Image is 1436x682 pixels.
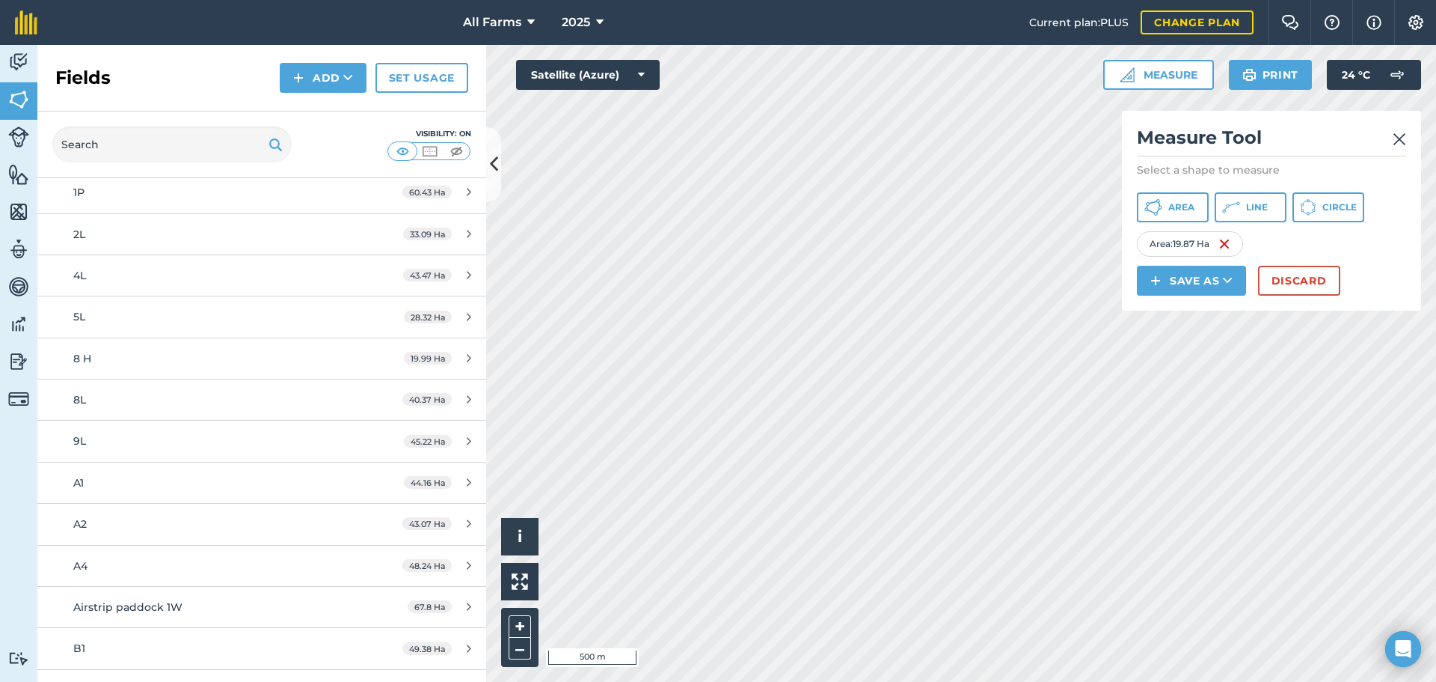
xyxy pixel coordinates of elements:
button: i [501,518,538,555]
span: 8L [73,393,86,407]
span: Circle [1322,201,1357,213]
div: Area : 19.87 Ha [1137,231,1243,257]
img: svg+xml;base64,PHN2ZyB4bWxucz0iaHR0cDovL3d3dy53My5vcmcvMjAwMC9zdmciIHdpZHRoPSI1MCIgaGVpZ2h0PSI0MC... [393,144,412,159]
img: svg+xml;base64,PD94bWwgdmVyc2lvbj0iMS4wIiBlbmNvZGluZz0idXRmLTgiPz4KPCEtLSBHZW5lcmF0b3I6IEFkb2JlIE... [8,651,29,666]
button: – [509,638,531,660]
h2: Fields [55,66,111,90]
a: Airstrip paddock 1W67.8 Ha [37,587,486,627]
span: 24 ° C [1342,60,1370,90]
button: Measure [1103,60,1214,90]
img: svg+xml;base64,PHN2ZyB4bWxucz0iaHR0cDovL3d3dy53My5vcmcvMjAwMC9zdmciIHdpZHRoPSIyMiIgaGVpZ2h0PSIzMC... [1393,130,1406,148]
span: 5L [73,310,85,323]
a: 4L43.47 Ha [37,255,486,296]
span: A2 [73,517,87,531]
img: svg+xml;base64,PHN2ZyB4bWxucz0iaHR0cDovL3d3dy53My5vcmcvMjAwMC9zdmciIHdpZHRoPSIxNCIgaGVpZ2h0PSIyNC... [1150,272,1161,290]
button: Satellite (Azure) [516,60,660,90]
img: svg+xml;base64,PHN2ZyB4bWxucz0iaHR0cDovL3d3dy53My5vcmcvMjAwMC9zdmciIHdpZHRoPSIxOSIgaGVpZ2h0PSIyNC... [1242,66,1256,84]
img: fieldmargin Logo [15,10,37,34]
img: svg+xml;base64,PHN2ZyB4bWxucz0iaHR0cDovL3d3dy53My5vcmcvMjAwMC9zdmciIHdpZHRoPSI1MCIgaGVpZ2h0PSI0MC... [420,144,439,159]
span: 43.47 Ha [403,269,452,281]
button: Discard [1258,266,1340,296]
span: Current plan : PLUS [1029,14,1129,31]
span: 2L [73,228,85,241]
img: svg+xml;base64,PD94bWwgdmVyc2lvbj0iMS4wIiBlbmNvZGluZz0idXRmLTgiPz4KPCEtLSBHZW5lcmF0b3I6IEFkb2JlIE... [8,313,29,335]
a: B149.38 Ha [37,628,486,669]
span: 49.38 Ha [402,642,452,655]
img: svg+xml;base64,PHN2ZyB4bWxucz0iaHR0cDovL3d3dy53My5vcmcvMjAwMC9zdmciIHdpZHRoPSI1NiIgaGVpZ2h0PSI2MC... [8,201,29,223]
a: 2L33.09 Ha [37,214,486,255]
img: svg+xml;base64,PHN2ZyB4bWxucz0iaHR0cDovL3d3dy53My5vcmcvMjAwMC9zdmciIHdpZHRoPSIxNCIgaGVpZ2h0PSIyNC... [293,69,304,87]
span: 60.43 Ha [402,186,452,198]
button: + [509,615,531,638]
p: Select a shape to measure [1137,162,1406,177]
a: A448.24 Ha [37,546,486,586]
img: svg+xml;base64,PHN2ZyB4bWxucz0iaHR0cDovL3d3dy53My5vcmcvMjAwMC9zdmciIHdpZHRoPSIxNyIgaGVpZ2h0PSIxNy... [1366,13,1381,31]
span: Area [1168,201,1194,213]
h2: Measure Tool [1137,126,1406,156]
span: 45.22 Ha [404,435,452,448]
a: A144.16 Ha [37,463,486,503]
button: Save as [1137,266,1246,296]
span: 8 H [73,352,91,365]
img: svg+xml;base64,PD94bWwgdmVyc2lvbj0iMS4wIiBlbmNvZGluZz0idXRmLTgiPz4KPCEtLSBHZW5lcmF0b3I6IEFkb2JlIE... [8,275,29,298]
span: 2025 [562,13,590,31]
a: 8L40.37 Ha [37,380,486,420]
span: A4 [73,559,88,573]
img: Two speech bubbles overlapping with the left bubble in the forefront [1281,15,1299,30]
button: Line [1215,192,1286,222]
span: All Farms [463,13,521,31]
img: svg+xml;base64,PD94bWwgdmVyc2lvbj0iMS4wIiBlbmNvZGluZz0idXRmLTgiPz4KPCEtLSBHZW5lcmF0b3I6IEFkb2JlIE... [8,389,29,409]
img: svg+xml;base64,PHN2ZyB4bWxucz0iaHR0cDovL3d3dy53My5vcmcvMjAwMC9zdmciIHdpZHRoPSI1NiIgaGVpZ2h0PSI2MC... [8,88,29,111]
img: svg+xml;base64,PHN2ZyB4bWxucz0iaHR0cDovL3d3dy53My5vcmcvMjAwMC9zdmciIHdpZHRoPSI1MCIgaGVpZ2h0PSI0MC... [447,144,466,159]
button: Print [1229,60,1313,90]
img: svg+xml;base64,PD94bWwgdmVyc2lvbj0iMS4wIiBlbmNvZGluZz0idXRmLTgiPz4KPCEtLSBHZW5lcmF0b3I6IEFkb2JlIE... [8,238,29,261]
img: svg+xml;base64,PD94bWwgdmVyc2lvbj0iMS4wIiBlbmNvZGluZz0idXRmLTgiPz4KPCEtLSBHZW5lcmF0b3I6IEFkb2JlIE... [8,350,29,373]
a: Change plan [1141,10,1254,34]
img: svg+xml;base64,PD94bWwgdmVyc2lvbj0iMS4wIiBlbmNvZGluZz0idXRmLTgiPz4KPCEtLSBHZW5lcmF0b3I6IEFkb2JlIE... [8,51,29,73]
span: i [518,527,522,546]
span: 19.99 Ha [404,352,452,365]
button: 24 °C [1327,60,1421,90]
span: A1 [73,476,84,490]
button: Add [280,63,366,93]
span: 33.09 Ha [403,228,452,240]
img: svg+xml;base64,PHN2ZyB4bWxucz0iaHR0cDovL3d3dy53My5vcmcvMjAwMC9zdmciIHdpZHRoPSI1NiIgaGVpZ2h0PSI2MC... [8,163,29,186]
img: svg+xml;base64,PHN2ZyB4bWxucz0iaHR0cDovL3d3dy53My5vcmcvMjAwMC9zdmciIHdpZHRoPSIxOSIgaGVpZ2h0PSIyNC... [269,136,283,153]
img: svg+xml;base64,PD94bWwgdmVyc2lvbj0iMS4wIiBlbmNvZGluZz0idXRmLTgiPz4KPCEtLSBHZW5lcmF0b3I6IEFkb2JlIE... [1382,60,1412,90]
span: B1 [73,642,85,655]
img: A cog icon [1407,15,1425,30]
a: Set usage [375,63,468,93]
span: 48.24 Ha [402,559,452,572]
span: Airstrip paddock 1W [73,600,182,614]
img: A question mark icon [1323,15,1341,30]
span: Line [1246,201,1268,213]
img: svg+xml;base64,PD94bWwgdmVyc2lvbj0iMS4wIiBlbmNvZGluZz0idXRmLTgiPz4KPCEtLSBHZW5lcmF0b3I6IEFkb2JlIE... [8,127,29,147]
span: 67.8 Ha [408,600,452,613]
div: Visibility: On [387,128,471,140]
button: Area [1137,192,1209,222]
a: 8 H19.99 Ha [37,338,486,379]
a: A243.07 Ha [37,504,486,544]
a: 1P60.43 Ha [37,172,486,213]
span: 43.07 Ha [402,517,452,530]
img: Ruler icon [1120,67,1135,82]
a: 5L28.32 Ha [37,296,486,337]
span: 4L [73,269,86,282]
span: 9L [73,434,86,448]
input: Search [52,127,292,162]
a: 9L45.22 Ha [37,421,486,461]
div: Open Intercom Messenger [1385,631,1421,667]
span: 40.37 Ha [402,393,452,406]
img: svg+xml;base64,PHN2ZyB4bWxucz0iaHR0cDovL3d3dy53My5vcmcvMjAwMC9zdmciIHdpZHRoPSIxNiIgaGVpZ2h0PSIyNC... [1218,235,1230,253]
span: 1P [73,186,85,199]
button: Circle [1292,192,1364,222]
span: 28.32 Ha [404,311,452,323]
img: Four arrows, one pointing top left, one top right, one bottom right and the last bottom left [512,573,528,590]
span: 44.16 Ha [404,476,452,489]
